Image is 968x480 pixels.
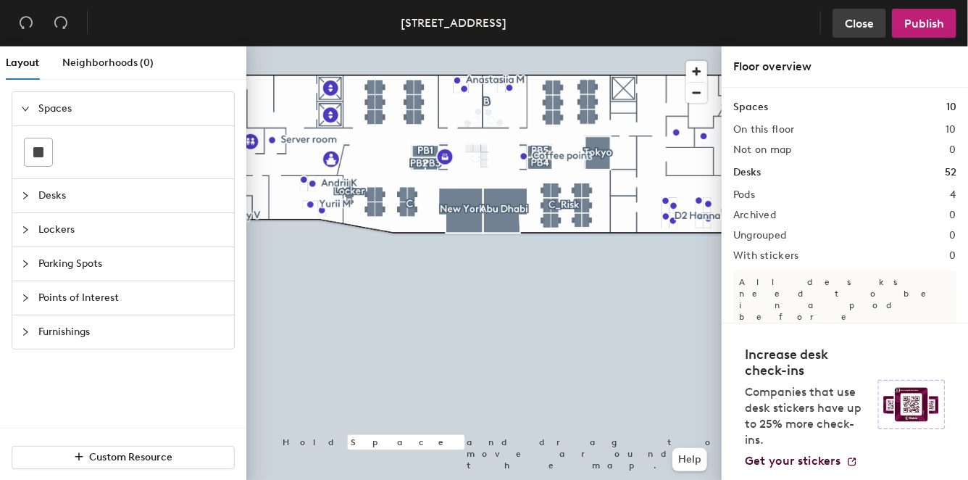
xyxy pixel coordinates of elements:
[19,15,33,30] span: undo
[672,448,707,471] button: Help
[733,270,956,340] p: All desks need to be in a pod before saving
[892,9,956,38] button: Publish
[6,57,39,69] span: Layout
[878,380,945,429] img: Sticker logo
[21,294,30,302] span: collapsed
[38,281,225,315] span: Points of Interest
[21,191,30,200] span: collapsed
[21,328,30,336] span: collapsed
[62,57,154,69] span: Neighborhoods (0)
[733,99,768,115] h1: Spaces
[946,99,956,115] h1: 10
[733,165,761,181] h1: Desks
[733,230,787,241] h2: Ungrouped
[38,315,225,349] span: Furnishings
[904,17,944,30] span: Publish
[21,260,30,268] span: collapsed
[950,230,956,241] h2: 0
[733,58,956,75] div: Floor overview
[12,9,41,38] button: Undo (⌘ + Z)
[38,92,225,125] span: Spaces
[46,9,75,38] button: Redo (⌘ + ⇧ + Z)
[845,17,874,30] span: Close
[401,14,507,32] div: [STREET_ADDRESS]
[733,124,795,136] h2: On this floor
[945,165,956,181] h1: 52
[946,124,956,136] h2: 10
[733,210,776,221] h2: Archived
[21,225,30,234] span: collapsed
[21,104,30,113] span: expanded
[12,446,235,469] button: Custom Resource
[950,144,956,156] h2: 0
[833,9,886,38] button: Close
[950,250,956,262] h2: 0
[951,189,956,201] h2: 4
[733,189,755,201] h2: Pods
[733,250,799,262] h2: With stickers
[38,247,225,281] span: Parking Spots
[745,347,869,378] h4: Increase desk check-ins
[745,454,858,468] a: Get your stickers
[90,451,173,463] span: Custom Resource
[745,454,840,468] span: Get your stickers
[733,144,792,156] h2: Not on map
[38,179,225,212] span: Desks
[38,213,225,247] span: Lockers
[745,384,869,448] p: Companies that use desk stickers have up to 25% more check-ins.
[950,210,956,221] h2: 0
